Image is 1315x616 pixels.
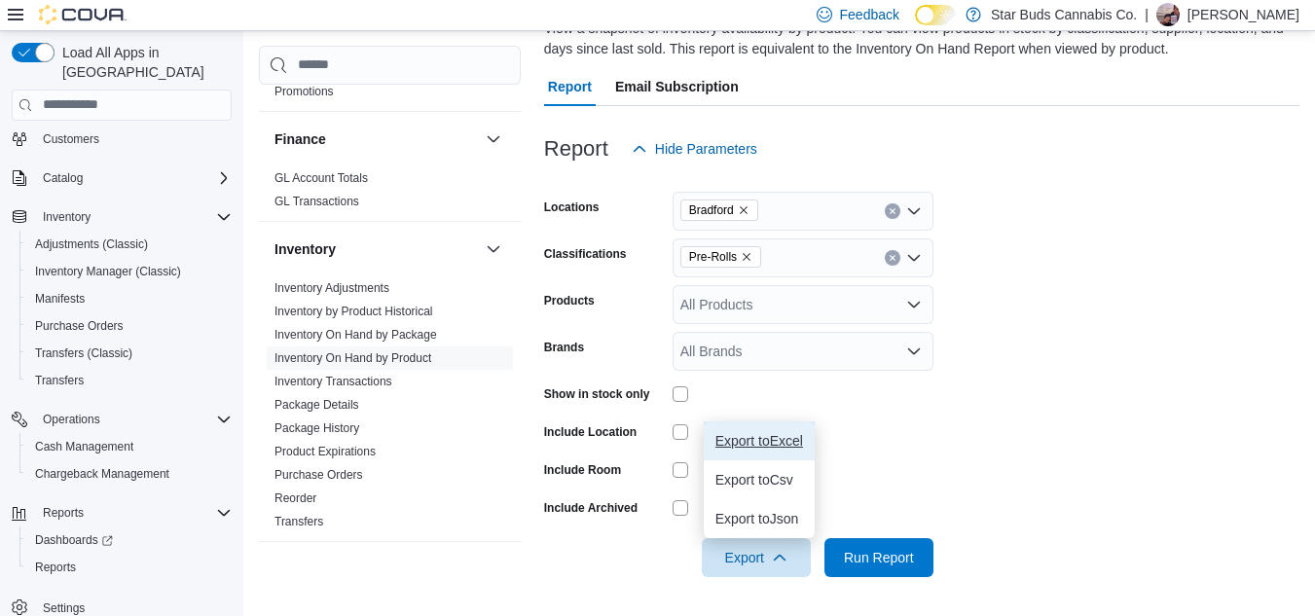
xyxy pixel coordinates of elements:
[1156,3,1180,26] div: Eric Dawes
[35,166,232,190] span: Catalog
[27,462,177,486] a: Chargeback Management
[35,264,181,279] span: Inventory Manager (Classic)
[844,548,914,567] span: Run Report
[1187,3,1299,26] p: [PERSON_NAME]
[27,369,91,392] a: Transfers
[274,514,323,529] span: Transfers
[274,398,359,412] a: Package Details
[482,127,505,151] button: Finance
[4,406,239,433] button: Operations
[27,314,131,338] a: Purchase Orders
[27,556,84,579] a: Reports
[35,560,76,575] span: Reports
[4,125,239,153] button: Customers
[274,444,376,459] span: Product Expirations
[715,433,803,449] span: Export to Excel
[274,305,433,318] a: Inventory by Product Historical
[741,251,752,263] button: Remove Pre-Rolls from selection in this group
[840,5,899,24] span: Feedback
[27,528,121,552] a: Dashboards
[548,67,592,106] span: Report
[544,386,650,402] label: Show in stock only
[19,340,239,367] button: Transfers (Classic)
[19,433,239,460] button: Cash Management
[19,460,239,488] button: Chargeback Management
[544,462,621,478] label: Include Room
[19,231,239,258] button: Adjustments (Classic)
[274,280,389,296] span: Inventory Adjustments
[35,373,84,388] span: Transfers
[35,345,132,361] span: Transfers (Classic)
[4,499,239,526] button: Reports
[43,131,99,147] span: Customers
[274,515,323,528] a: Transfers
[715,472,803,488] span: Export to Csv
[4,164,239,192] button: Catalog
[704,460,815,499] button: Export toCsv
[906,344,922,359] button: Open list of options
[55,43,232,82] span: Load All Apps in [GEOGRAPHIC_DATA]
[19,526,239,554] a: Dashboards
[544,199,600,215] label: Locations
[274,327,437,343] span: Inventory On Hand by Package
[27,314,232,338] span: Purchase Orders
[704,499,815,538] button: Export toJson
[27,435,232,458] span: Cash Management
[544,137,608,161] h3: Report
[274,490,316,506] span: Reorder
[885,203,900,219] button: Clear input
[35,291,85,307] span: Manifests
[27,342,140,365] a: Transfers (Classic)
[19,554,239,581] button: Reports
[27,369,232,392] span: Transfers
[27,528,232,552] span: Dashboards
[274,85,334,98] a: Promotions
[35,236,148,252] span: Adjustments (Classic)
[1145,3,1149,26] p: |
[27,287,92,310] a: Manifests
[35,408,232,431] span: Operations
[274,397,359,413] span: Package Details
[35,205,98,229] button: Inventory
[713,538,799,577] span: Export
[43,505,84,521] span: Reports
[27,462,232,486] span: Chargeback Management
[27,556,232,579] span: Reports
[274,350,431,366] span: Inventory On Hand by Product
[274,84,334,99] span: Promotions
[274,375,392,388] a: Inventory Transactions
[19,367,239,394] button: Transfers
[35,466,169,482] span: Chargeback Management
[27,287,232,310] span: Manifests
[43,170,83,186] span: Catalog
[689,247,737,267] span: Pre-Rolls
[704,421,815,460] button: Export toExcel
[19,312,239,340] button: Purchase Orders
[35,439,133,454] span: Cash Management
[702,538,811,577] button: Export
[738,204,749,216] button: Remove Bradford from selection in this group
[544,246,627,262] label: Classifications
[274,468,363,482] a: Purchase Orders
[27,260,232,283] span: Inventory Manager (Classic)
[544,18,1290,59] div: View a snapshot of inventory availability by product. You can view products in stock by classific...
[906,297,922,312] button: Open list of options
[544,424,637,440] label: Include Location
[482,237,505,261] button: Inventory
[544,293,595,308] label: Products
[680,199,758,221] span: Bradford
[39,5,127,24] img: Cova
[35,318,124,334] span: Purchase Orders
[274,491,316,505] a: Reorder
[35,205,232,229] span: Inventory
[35,501,91,525] button: Reports
[915,25,916,26] span: Dark Mode
[43,600,85,616] span: Settings
[274,445,376,458] a: Product Expirations
[689,200,734,220] span: Bradford
[991,3,1137,26] p: Star Buds Cannabis Co.
[35,166,91,190] button: Catalog
[19,285,239,312] button: Manifests
[680,246,761,268] span: Pre-Rolls
[274,421,359,435] a: Package History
